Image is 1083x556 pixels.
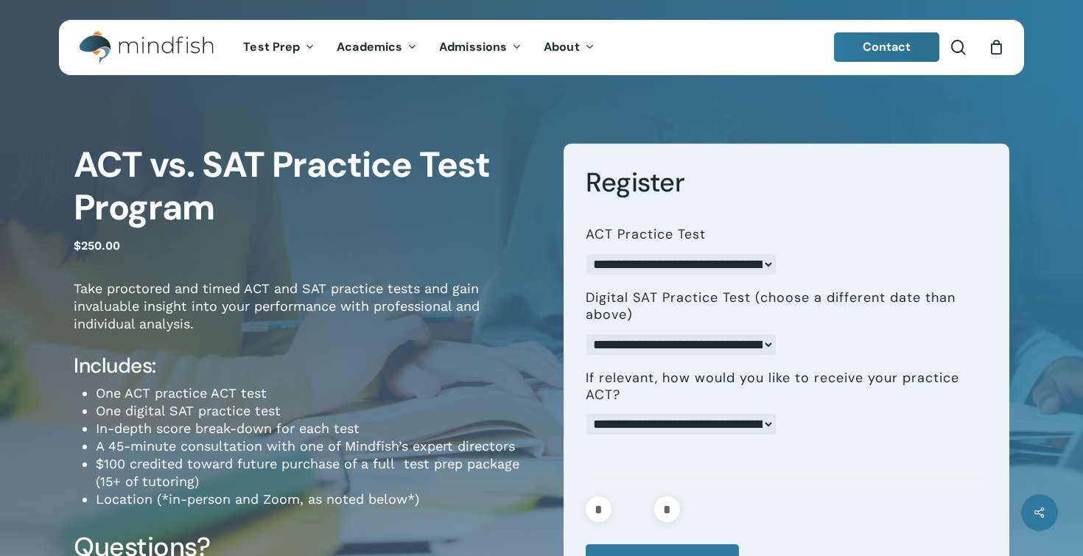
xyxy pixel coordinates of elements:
[337,39,402,54] span: Academics
[326,41,428,54] a: Academics
[74,280,541,353] p: Take proctored and timed ACT and SAT practice tests and gain invaluable insight into your perform...
[96,490,541,508] li: Location (*in-person and Zoom, as noted below*)
[616,496,650,522] input: Product quantity
[74,353,541,379] h4: Includes:
[428,41,533,54] a: Admissions
[74,239,81,253] span: $
[533,41,606,54] a: About
[74,144,541,229] h1: ACT vs. SAT Practice Test Program
[96,384,541,402] li: One ACT practice ACT test
[232,41,326,54] a: Test Prep
[232,20,605,75] nav: Main Menu
[74,239,120,253] bdi: 250.00
[59,20,1024,75] header: Main Menu
[586,166,987,200] h3: Register
[544,39,580,54] span: About
[834,32,940,62] a: Contact
[96,402,541,420] li: One digital SAT practice test
[96,437,541,455] li: A 45-minute consultation with one of Mindfish’s expert directors
[96,420,541,437] li: In-depth score break-down for each test
[243,39,300,54] span: Test Prep
[439,39,507,54] span: Admissions
[586,289,975,324] label: Digital SAT Practice Test (choose a different date than above)
[586,370,975,404] label: If relevant, how would you like to receive your practice ACT?
[96,455,541,490] li: $100 credited toward future purchase of a full test prep package (15+ of tutoring)
[586,226,706,243] label: ACT Practice Test
[863,39,911,54] span: Contact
